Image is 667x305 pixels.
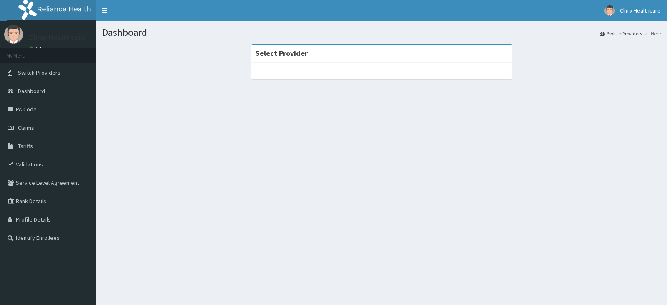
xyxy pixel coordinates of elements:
span: Switch Providers [18,69,60,76]
span: Dashboard [18,87,45,95]
li: Here [643,30,661,37]
span: Tariffs [18,142,33,150]
span: Clinix Healthcare [620,7,661,14]
a: Online [29,45,49,51]
img: User Image [604,5,615,16]
a: Switch Providers [600,30,642,37]
img: User Image [4,25,23,44]
strong: Select Provider [256,48,308,58]
h1: Dashboard [102,27,661,38]
span: Claims [18,124,34,131]
p: Clinix Healthcare [29,34,85,41]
